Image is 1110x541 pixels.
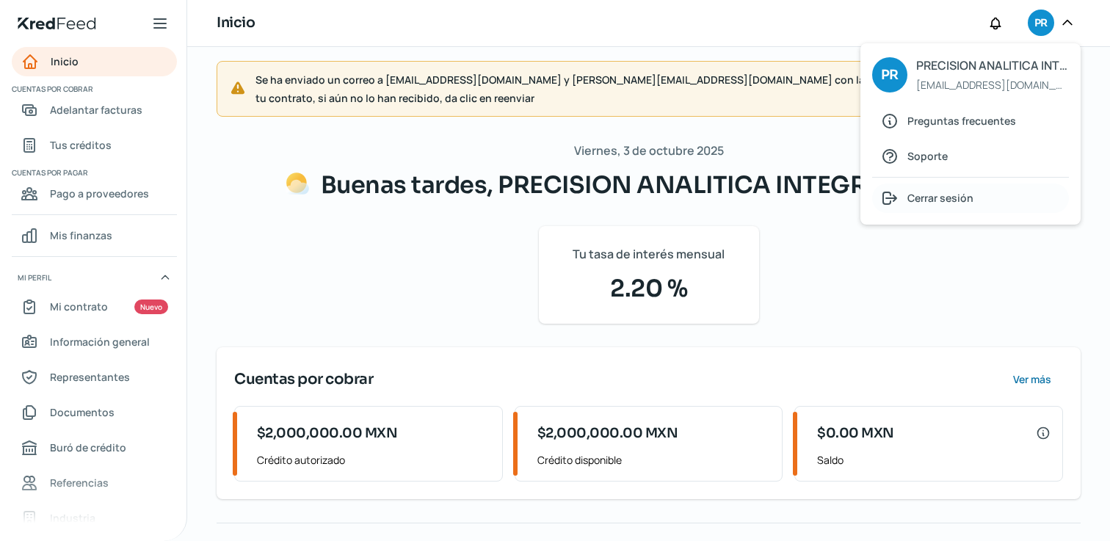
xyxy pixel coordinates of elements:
span: Viernes, 3 de octubre 2025 [574,140,724,161]
span: Crédito autorizado [257,451,490,469]
a: Buró de crédito [12,433,177,462]
h1: Inicio [217,12,255,34]
span: $2,000,000.00 MXN [537,424,678,443]
a: Documentos [12,398,177,427]
span: Saldo [817,451,1051,469]
a: Mi contrato [12,292,177,322]
span: Inicio [51,52,79,70]
a: Tus créditos [12,131,177,160]
a: Mis finanzas [12,221,177,250]
a: Información general [12,327,177,357]
span: Cuentas por cobrar [12,82,175,95]
span: PR [881,64,898,87]
a: Industria [12,504,177,533]
span: Se ha enviado un correo a [EMAIL_ADDRESS][DOMAIN_NAME] y [PERSON_NAME][EMAIL_ADDRESS][DOMAIN_NAME... [255,70,1005,107]
span: Preguntas frecuentes [907,112,1016,130]
a: Representantes [12,363,177,392]
button: Ver más [1001,365,1063,394]
span: Buró de crédito [50,438,126,457]
span: Tus créditos [50,136,112,154]
span: Referencias [50,473,109,492]
span: Nuevo [140,303,162,311]
a: Pago a proveedores [12,179,177,208]
span: Mi perfil [18,271,51,284]
span: PR [1034,15,1047,32]
span: 2.20 % [556,271,741,306]
span: Cuentas por cobrar [234,368,373,391]
img: Saludos [286,172,309,195]
span: Información general [50,333,150,351]
span: Crédito disponible [537,451,771,469]
a: Adelantar facturas [12,95,177,125]
span: Industria [50,509,95,527]
span: Ver más [1013,374,1051,385]
a: Referencias [12,468,177,498]
span: Documentos [50,403,115,421]
span: Cuentas por pagar [12,166,175,179]
span: Buenas tardes, PRECISION ANALITICA INTEGRAL SA DE CV [321,170,1012,200]
span: Soporte [907,147,948,165]
span: PRECISION ANALITICA INTEGRAL SA DE CV [916,55,1068,76]
span: Mi contrato [50,297,108,316]
span: Tu tasa de interés mensual [573,244,725,265]
span: $2,000,000.00 MXN [257,424,398,443]
a: Inicio [12,47,177,76]
span: Representantes [50,368,130,386]
span: Mis finanzas [50,226,112,244]
span: [EMAIL_ADDRESS][DOMAIN_NAME] [916,76,1068,94]
span: Cerrar sesión [907,189,973,207]
span: $0.00 MXN [817,424,894,443]
span: Pago a proveedores [50,184,149,203]
span: Adelantar facturas [50,101,142,119]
